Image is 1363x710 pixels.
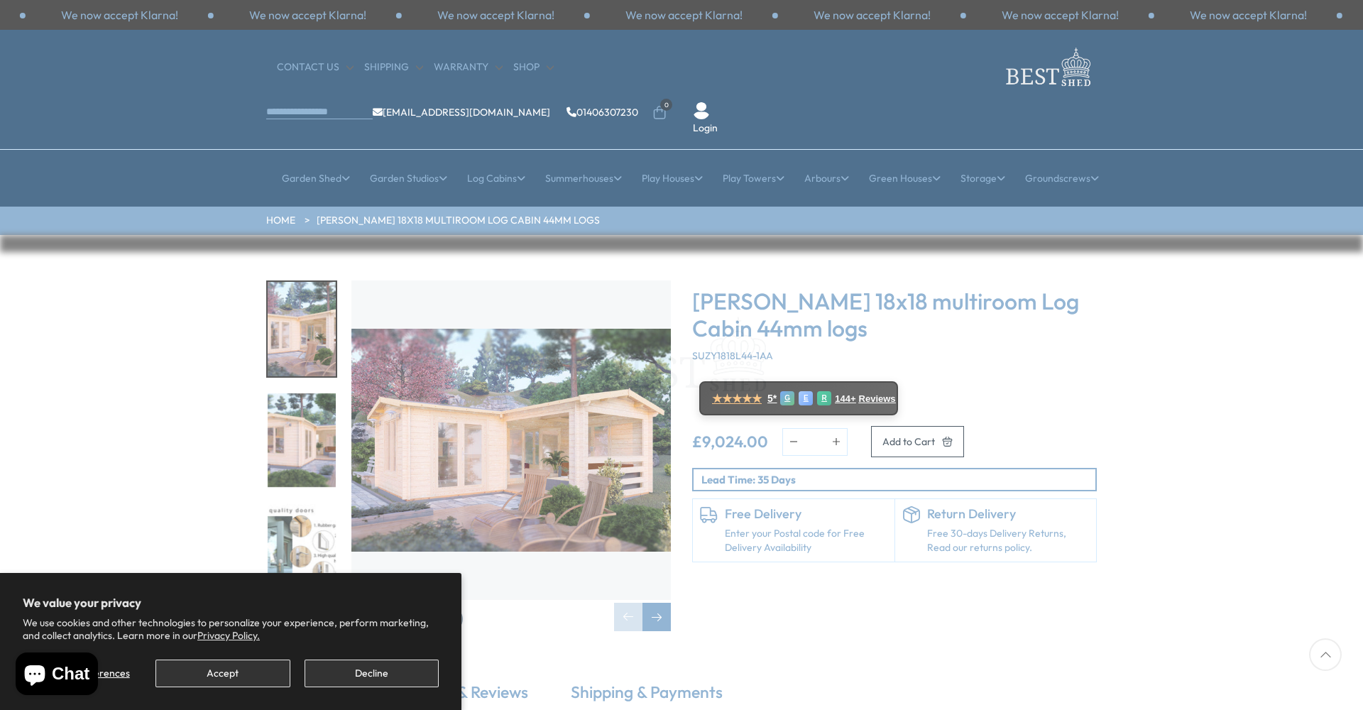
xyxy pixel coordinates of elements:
h2: We value your privacy [23,596,439,610]
inbox-online-store-chat: Shopify online store chat [11,652,102,699]
p: We use cookies and other technologies to personalize your experience, perform marketing, and coll... [23,616,439,642]
button: Decline [305,660,439,687]
a: Privacy Policy. [197,629,260,642]
button: Accept [155,660,290,687]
